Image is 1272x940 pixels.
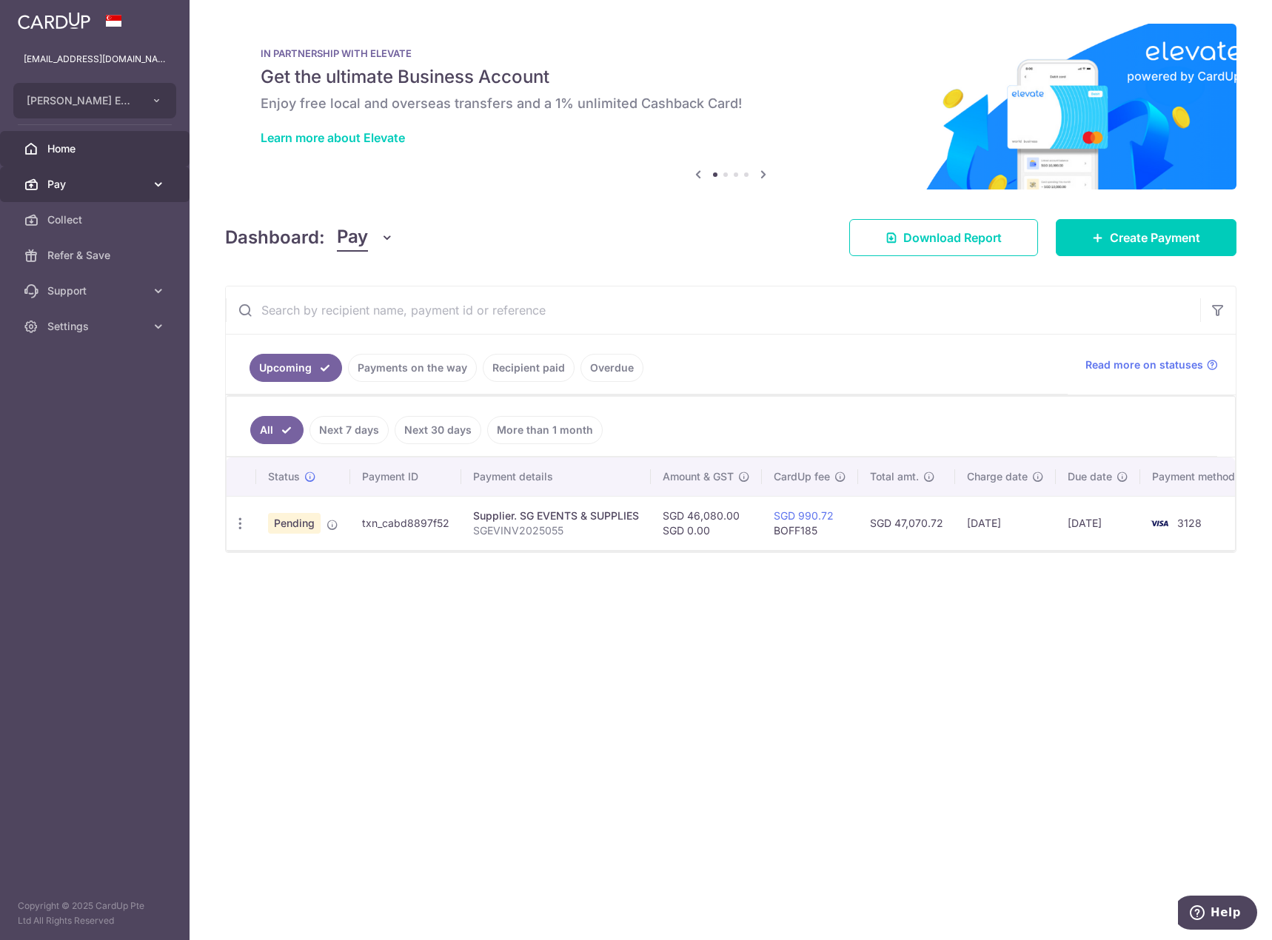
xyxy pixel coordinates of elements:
[955,496,1056,550] td: [DATE]
[24,52,166,67] p: [EMAIL_ADDRESS][DOMAIN_NAME]
[350,496,461,550] td: txn_cabd8897f52
[774,509,834,522] a: SGD 990.72
[1085,357,1218,372] a: Read more on statuses
[858,496,955,550] td: SGD 47,070.72
[1145,514,1174,532] img: Bank Card
[651,496,762,550] td: SGD 46,080.00 SGD 0.00
[47,248,145,263] span: Refer & Save
[337,224,368,252] span: Pay
[250,416,304,444] a: All
[870,469,919,484] span: Total amt.
[261,47,1201,59] p: IN PARTNERSHIP WITH ELEVATE
[461,457,651,496] th: Payment details
[762,496,858,550] td: BOFF185
[967,469,1028,484] span: Charge date
[350,457,461,496] th: Payment ID
[47,212,145,227] span: Collect
[225,24,1236,189] img: Renovation banner
[261,65,1201,89] h5: Get the ultimate Business Account
[1085,357,1203,372] span: Read more on statuses
[348,354,477,382] a: Payments on the way
[395,416,481,444] a: Next 30 days
[18,12,90,30] img: CardUp
[309,416,389,444] a: Next 7 days
[1140,457,1253,496] th: Payment method
[13,83,176,118] button: [PERSON_NAME] ENGINEERING TRADING PTE. LTD.
[483,354,575,382] a: Recipient paid
[473,508,639,523] div: Supplier. SG EVENTS & SUPPLIES
[226,286,1200,334] input: Search by recipient name, payment id or reference
[774,469,830,484] span: CardUp fee
[1068,469,1112,484] span: Due date
[903,229,1002,246] span: Download Report
[1178,896,1257,933] iframe: Opens a widget where you can find more information
[1110,229,1200,246] span: Create Payment
[261,95,1201,113] h6: Enjoy free local and overseas transfers and a 1% unlimited Cashback Card!
[1056,219,1236,256] a: Create Payment
[225,224,325,251] h4: Dashboard:
[261,130,405,145] a: Learn more about Elevate
[47,283,145,298] span: Support
[487,416,603,444] a: More than 1 month
[27,93,136,108] span: [PERSON_NAME] ENGINEERING TRADING PTE. LTD.
[268,513,321,534] span: Pending
[47,319,145,334] span: Settings
[849,219,1038,256] a: Download Report
[473,523,639,538] p: SGEVINV2025055
[250,354,342,382] a: Upcoming
[663,469,734,484] span: Amount & GST
[47,141,145,156] span: Home
[1177,517,1202,529] span: 3128
[337,224,394,252] button: Pay
[47,177,145,192] span: Pay
[1056,496,1140,550] td: [DATE]
[268,469,300,484] span: Status
[580,354,643,382] a: Overdue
